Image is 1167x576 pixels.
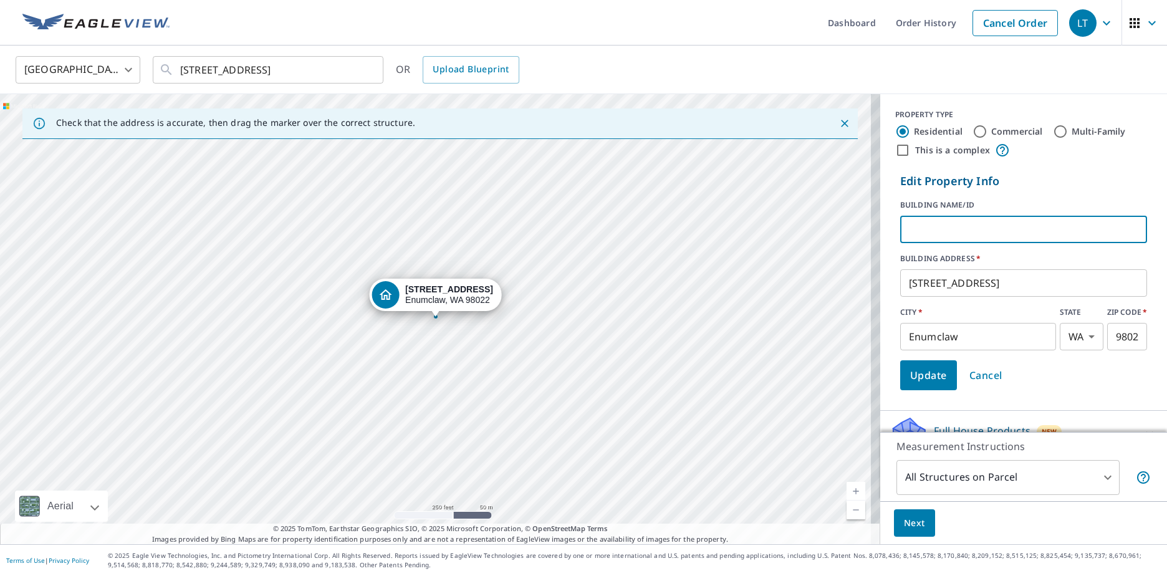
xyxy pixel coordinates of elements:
[108,551,1161,570] p: © 2025 Eagle View Technologies, Inc. and Pictometry International Corp. All Rights Reserved. Repo...
[1069,9,1097,37] div: LT
[22,14,170,32] img: EV Logo
[915,144,990,156] label: This is a complex
[49,556,89,565] a: Privacy Policy
[56,117,415,128] p: Check that the address is accurate, then drag the marker over the correct structure.
[895,109,1152,120] div: PROPERTY TYPE
[847,501,865,519] a: Current Level 17, Zoom Out
[273,524,608,534] span: © 2025 TomTom, Earthstar Geographics SIO, © 2025 Microsoft Corporation, ©
[180,52,358,87] input: Search by address or latitude-longitude
[16,52,140,87] div: [GEOGRAPHIC_DATA]
[894,509,935,537] button: Next
[44,491,77,522] div: Aerial
[6,556,45,565] a: Terms of Use
[900,360,957,390] button: Update
[890,416,1157,451] div: Full House ProductsNew
[433,62,509,77] span: Upload Blueprint
[587,524,608,533] a: Terms
[896,460,1120,495] div: All Structures on Parcel
[900,173,1147,190] p: Edit Property Info
[914,125,963,138] label: Residential
[369,279,502,317] div: Dropped pin, building 1, Residential property, 47422 228th Ave SE Enumclaw, WA 98022
[900,307,1056,318] label: CITY
[1069,331,1083,343] em: WA
[1107,307,1147,318] label: ZIP CODE
[1060,323,1103,350] div: WA
[896,439,1151,454] p: Measurement Instructions
[1136,470,1151,485] span: Your report will include each building or structure inside the parcel boundary. In some cases, du...
[972,10,1058,36] a: Cancel Order
[396,56,519,84] div: OR
[1072,125,1126,138] label: Multi-Family
[532,524,585,533] a: OpenStreetMap
[1042,426,1057,436] span: New
[405,284,493,294] strong: [STREET_ADDRESS]
[910,367,947,384] span: Update
[991,125,1043,138] label: Commercial
[900,199,1147,211] label: BUILDING NAME/ID
[900,253,1147,264] label: BUILDING ADDRESS
[423,56,519,84] a: Upload Blueprint
[934,423,1030,438] p: Full House Products
[405,284,493,305] div: Enumclaw, WA 98022
[847,482,865,501] a: Current Level 17, Zoom In
[1060,307,1103,318] label: STATE
[15,491,108,522] div: Aerial
[6,557,89,564] p: |
[904,516,925,531] span: Next
[969,367,1002,384] span: Cancel
[959,360,1012,390] button: Cancel
[837,115,853,132] button: Close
